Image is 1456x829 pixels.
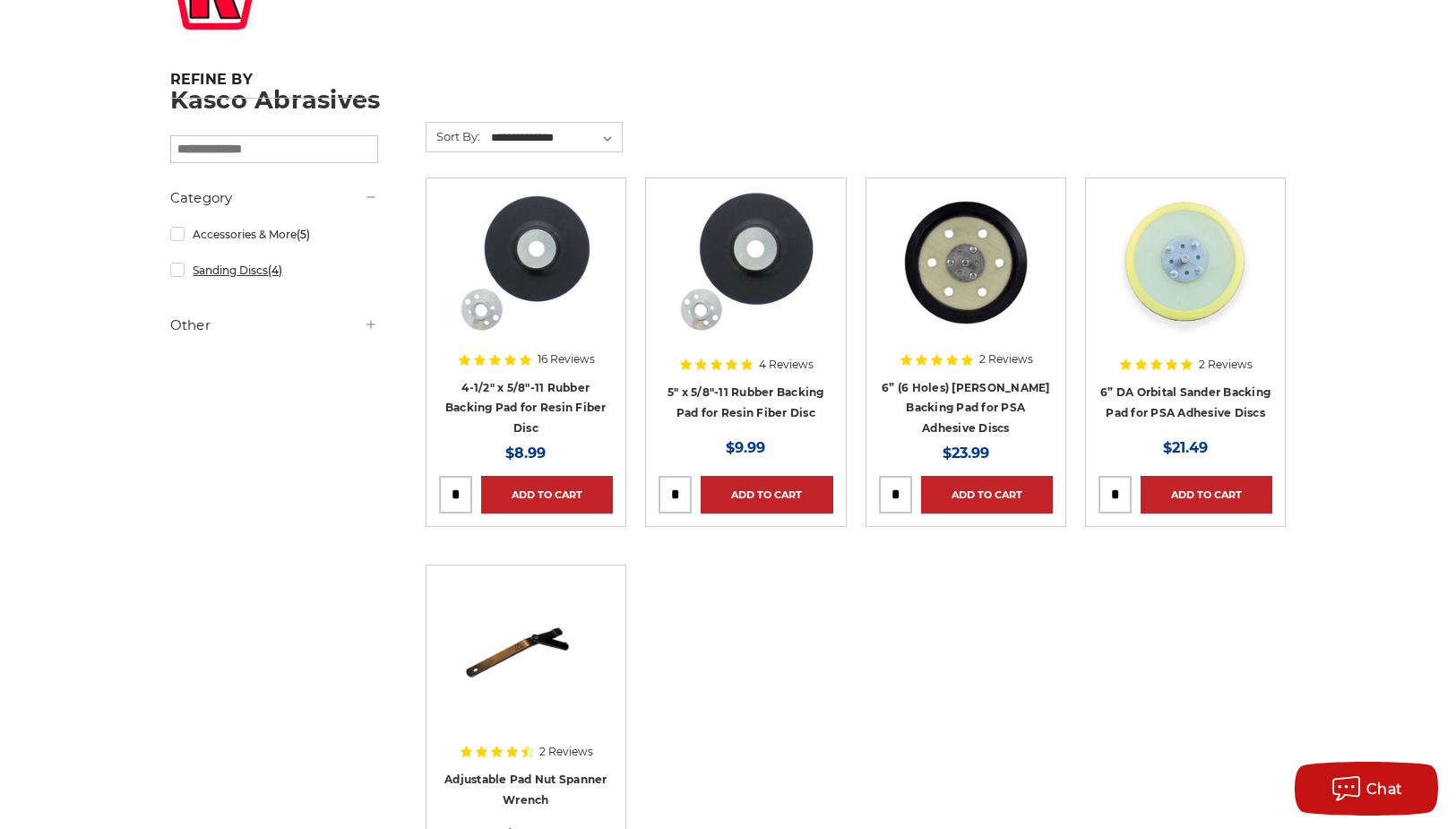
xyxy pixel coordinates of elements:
[170,187,378,209] h5: Category
[668,385,824,419] a: 5" x 5/8"-11 Rubber Backing Pad for Resin Fiber Disc
[943,445,989,462] span: $23.99
[1098,191,1272,365] a: 6” DA Orbital Sander Backing Pad for PSA Adhesive Discs
[170,255,378,286] a: Sanding Discs
[439,578,613,752] a: Adjustable Pad Nut Wrench
[481,476,613,514] a: Add to Cart
[1163,439,1208,456] span: $21.49
[1366,781,1403,798] span: Chat
[454,578,598,721] img: Adjustable Pad Nut Wrench
[539,747,593,757] span: 2 Reviews
[1100,385,1271,419] a: 6” DA Orbital Sander Backing Pad for PSA Adhesive Discs
[1199,359,1253,370] span: 2 Reviews
[426,123,480,150] label: Sort By:
[1141,476,1272,514] a: Add to Cart
[444,773,607,807] a: Adjustable Pad Nut Spanner Wrench
[488,125,622,151] select: Sort By:
[445,381,607,435] a: 4-1/2" x 5/8"-11 Rubber Backing Pad for Resin Fiber Disc
[268,263,282,277] span: (4)
[170,219,378,250] a: Accessories & More
[726,439,765,456] span: $9.99
[674,191,817,334] img: 5 Inch Backing Pad for resin fiber disc with 5/8"-11 locking nut rubber
[170,88,1287,112] h1: Kasco Abrasives
[759,359,814,370] span: 4 Reviews
[921,476,1053,514] a: Add to Cart
[894,191,1038,334] img: 6” (6 Holes) DA Sander Backing Pad for PSA Adhesive Discs
[170,71,378,99] h5: Refine by
[701,476,832,514] a: Add to Cart
[170,315,378,336] h5: Other
[454,191,598,334] img: 4-1/2" Resin Fiber Disc Backing Pad Flexible Rubber
[297,228,310,241] span: (5)
[1295,762,1438,816] button: Chat
[439,191,613,365] a: 4-1/2" Resin Fiber Disc Backing Pad Flexible Rubber
[505,445,546,462] span: $8.99
[1114,191,1257,334] img: 6” DA Orbital Sander Backing Pad for PSA Adhesive Discs
[882,381,1050,435] a: 6” (6 Holes) [PERSON_NAME] Backing Pad for PSA Adhesive Discs
[659,191,832,365] a: 5 Inch Backing Pad for resin fiber disc with 5/8"-11 locking nut rubber
[879,191,1053,365] a: 6” (6 Holes) DA Sander Backing Pad for PSA Adhesive Discs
